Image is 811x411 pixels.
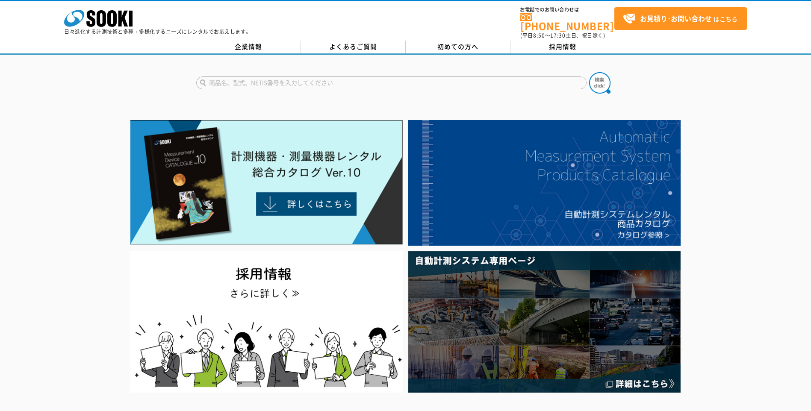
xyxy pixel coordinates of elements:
span: はこちら [623,12,737,25]
span: お電話でのお問い合わせは [520,7,614,12]
input: 商品名、型式、NETIS番号を入力してください [196,76,587,89]
a: 採用情報 [510,41,615,53]
span: (平日 ～ 土日、祝日除く) [520,32,605,39]
a: 企業情報 [196,41,301,53]
img: Catalog Ver10 [130,120,403,245]
p: 日々進化する計測技術と多種・多様化するニーズにレンタルでお応えします。 [64,29,251,34]
strong: お見積り･お問い合わせ [640,13,712,23]
img: 自動計測システム専用ページ [408,251,681,393]
span: 初めての方へ [437,42,478,51]
span: 8:50 [533,32,545,39]
a: お見積り･お問い合わせはこちら [614,7,747,30]
a: [PHONE_NUMBER] [520,13,614,31]
img: SOOKI recruit [130,251,403,393]
a: よくあるご質問 [301,41,406,53]
span: 17:30 [550,32,566,39]
img: 自動計測システムカタログ [408,120,681,246]
img: btn_search.png [589,72,610,94]
a: 初めての方へ [406,41,510,53]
